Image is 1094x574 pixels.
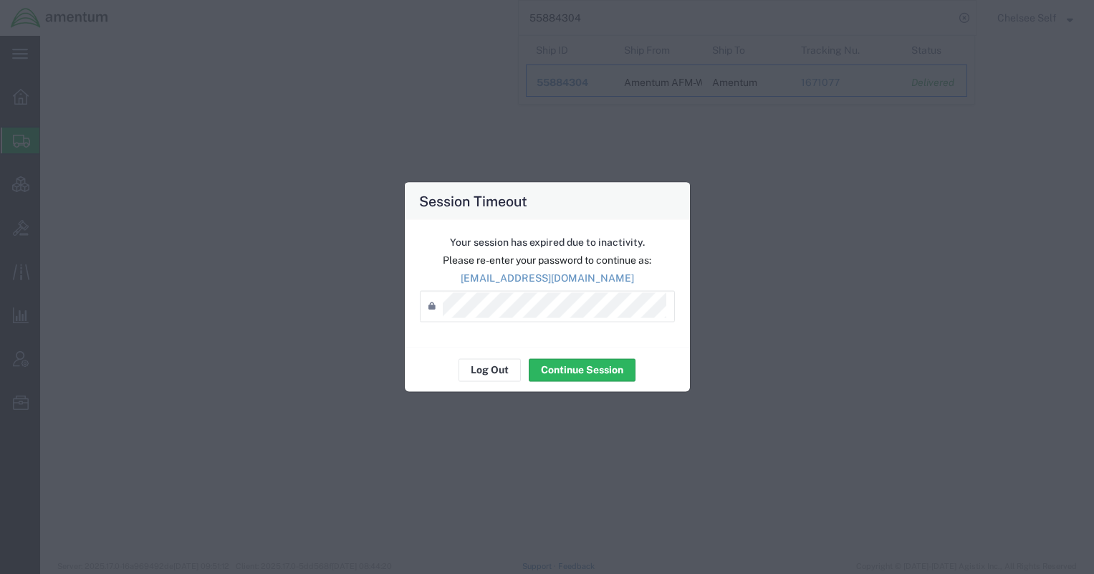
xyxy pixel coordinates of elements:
h4: Session Timeout [419,190,527,211]
button: Log Out [459,358,521,381]
p: [EMAIL_ADDRESS][DOMAIN_NAME] [420,270,675,285]
p: Your session has expired due to inactivity. [420,234,675,249]
p: Please re-enter your password to continue as: [420,252,675,267]
button: Continue Session [529,358,635,381]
